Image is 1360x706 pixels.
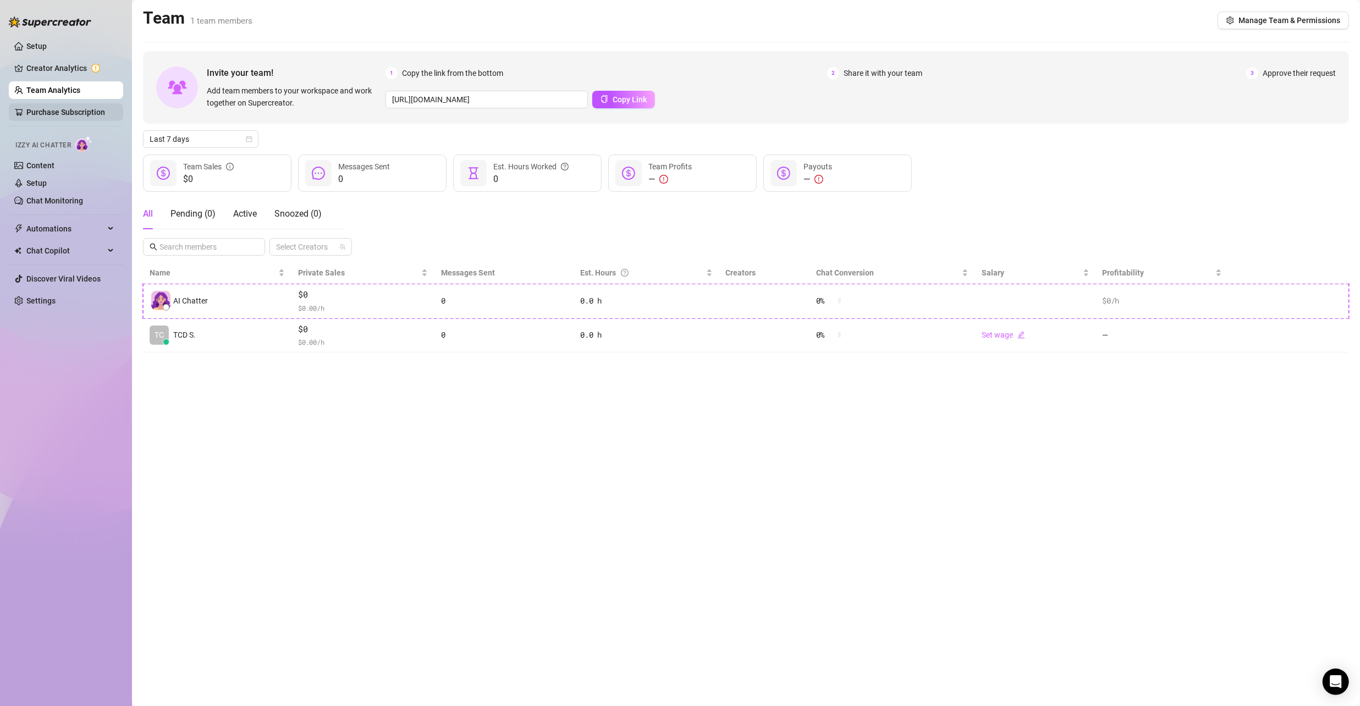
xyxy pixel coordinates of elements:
[150,267,276,279] span: Name
[581,295,713,307] div: 0.0 h
[816,268,874,277] span: Chat Conversion
[1096,318,1229,353] td: —
[386,67,398,79] span: 1
[143,207,153,220] div: All
[441,295,568,307] div: 0
[14,224,23,233] span: thunderbolt
[14,247,21,255] img: Chat Copilot
[1226,16,1234,24] span: setting
[143,262,291,284] th: Name
[298,337,428,348] span: $ 0.00 /h
[207,85,381,109] span: Add team members to your workspace and work together on Supercreator.
[493,161,569,173] div: Est. Hours Worked
[26,179,47,187] a: Setup
[339,244,346,250] span: team
[982,268,1004,277] span: Salary
[233,208,257,219] span: Active
[777,167,790,180] span: dollar-circle
[26,274,101,283] a: Discover Viral Videos
[26,42,47,51] a: Setup
[827,67,839,79] span: 2
[581,329,713,341] div: 0.0 h
[816,329,834,341] span: 0 %
[298,268,345,277] span: Private Sales
[15,140,71,151] span: Izzy AI Chatter
[719,262,810,284] th: Creators
[157,167,170,180] span: dollar-circle
[246,136,252,142] span: calendar
[159,241,250,253] input: Search members
[26,296,56,305] a: Settings
[601,95,608,103] span: copy
[592,91,655,108] button: Copy Link
[581,267,704,279] div: Est. Hours
[659,175,668,184] span: exclamation-circle
[803,173,832,186] div: —
[441,268,495,277] span: Messages Sent
[183,161,234,173] div: Team Sales
[1103,268,1144,277] span: Profitability
[402,67,503,79] span: Copy the link from the bottom
[150,131,252,147] span: Last 7 days
[648,173,692,186] div: —
[814,175,823,184] span: exclamation-circle
[1263,67,1336,79] span: Approve their request
[844,67,922,79] span: Share it with your team
[75,136,92,152] img: AI Chatter
[150,243,157,251] span: search
[982,330,1025,339] a: Set wageedit
[155,329,164,341] span: TC
[26,196,83,205] a: Chat Monitoring
[190,16,252,26] span: 1 team members
[338,173,390,186] span: 0
[648,162,692,171] span: Team Profits
[1103,295,1222,307] div: $0 /h
[274,208,322,219] span: Snoozed ( 0 )
[1323,669,1349,695] div: Open Intercom Messenger
[621,267,629,279] span: question-circle
[1017,331,1025,339] span: edit
[173,329,196,341] span: TCD S.
[226,161,234,173] span: info-circle
[9,16,91,27] img: logo-BBDzfeDw.svg
[26,161,54,170] a: Content
[803,162,832,171] span: Payouts
[26,108,105,117] a: Purchase Subscription
[183,173,234,186] span: $0
[312,167,325,180] span: message
[298,323,428,336] span: $0
[143,8,252,29] h2: Team
[338,162,390,171] span: Messages Sent
[26,86,80,95] a: Team Analytics
[151,291,170,310] img: izzy-ai-chatter-avatar-DDCN_rTZ.svg
[173,295,208,307] span: AI Chatter
[26,59,114,77] a: Creator Analytics exclamation-circle
[1218,12,1349,29] button: Manage Team & Permissions
[493,173,569,186] span: 0
[170,207,216,220] div: Pending ( 0 )
[1238,16,1340,25] span: Manage Team & Permissions
[298,288,428,301] span: $0
[26,220,104,238] span: Automations
[298,302,428,313] span: $ 0.00 /h
[26,242,104,260] span: Chat Copilot
[1246,67,1258,79] span: 3
[561,161,569,173] span: question-circle
[622,167,635,180] span: dollar-circle
[467,167,480,180] span: hourglass
[441,329,568,341] div: 0
[613,95,647,104] span: Copy Link
[207,66,386,80] span: Invite your team!
[816,295,834,307] span: 0 %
